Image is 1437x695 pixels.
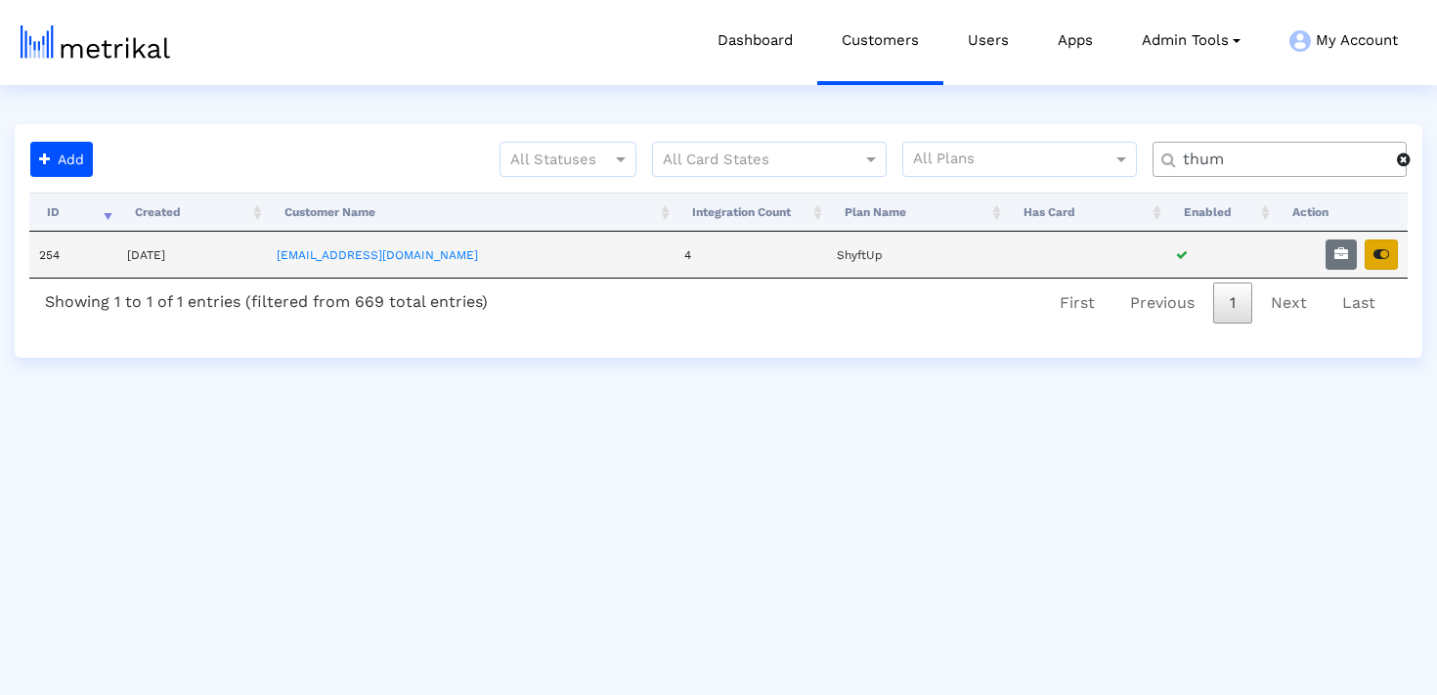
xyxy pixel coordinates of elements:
[1275,193,1408,232] th: Action
[117,193,267,232] th: Created: activate to sort column ascending
[29,193,117,232] th: ID: activate to sort column ascending
[675,193,827,232] th: Integration Count: activate to sort column ascending
[663,148,841,173] input: All Card States
[1166,193,1275,232] th: Enabled: activate to sort column ascending
[827,232,1006,278] td: ShyftUp
[29,232,117,278] td: 254
[827,193,1006,232] th: Plan Name: activate to sort column ascending
[30,142,93,177] button: Add
[1006,193,1166,232] th: Has Card: activate to sort column ascending
[277,248,478,262] a: [EMAIL_ADDRESS][DOMAIN_NAME]
[913,148,1115,173] input: All Plans
[1289,30,1311,52] img: my-account-menu-icon.png
[1113,282,1211,324] a: Previous
[117,232,267,278] td: [DATE]
[267,193,675,232] th: Customer Name: activate to sort column ascending
[675,232,827,278] td: 4
[1213,282,1252,324] a: 1
[1043,282,1111,324] a: First
[29,279,503,319] div: Showing 1 to 1 of 1 entries (filtered from 669 total entries)
[21,25,170,59] img: metrical-logo-light.png
[1254,282,1324,324] a: Next
[1169,150,1397,170] input: Customer Name
[1326,282,1392,324] a: Last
